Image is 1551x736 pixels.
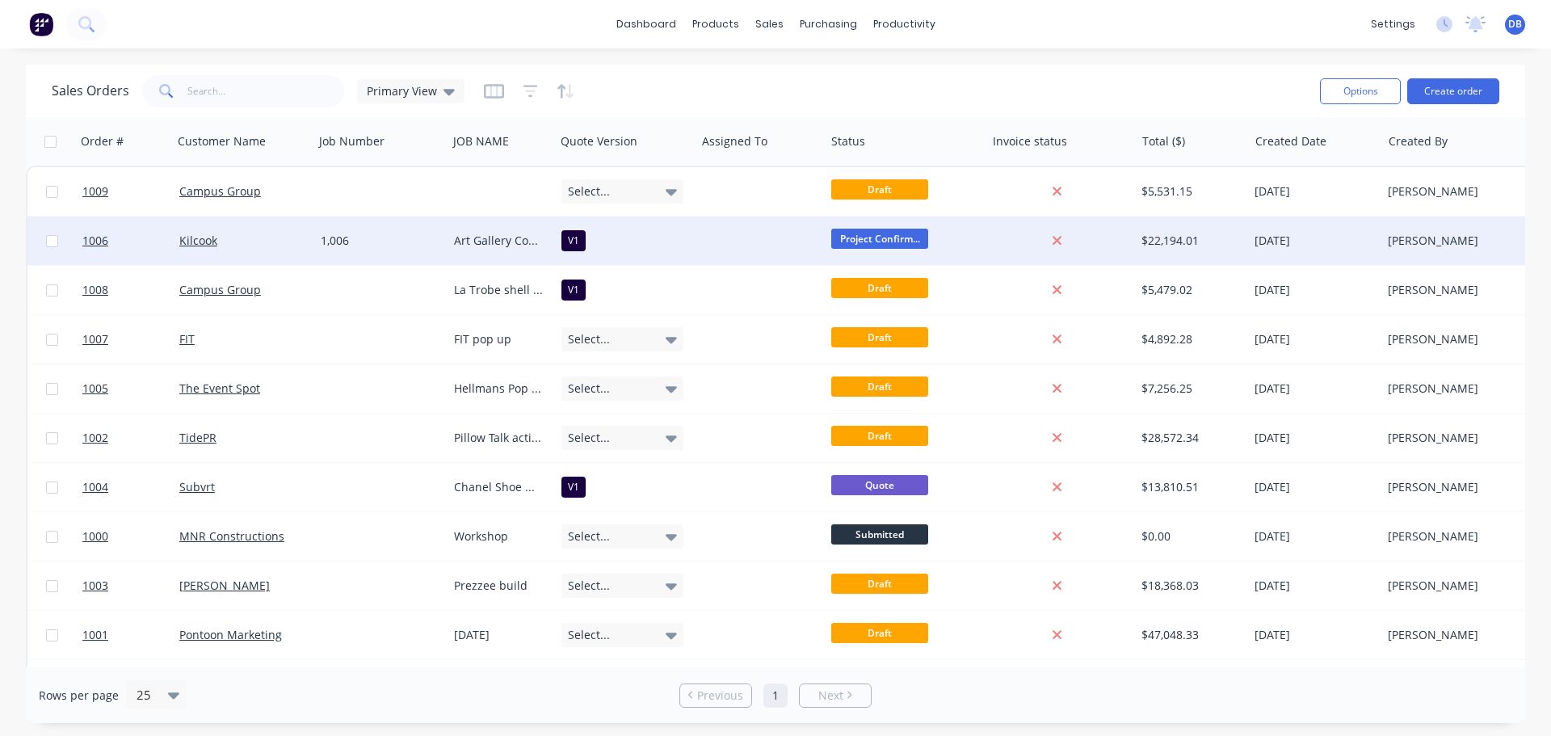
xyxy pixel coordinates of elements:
[1141,578,1236,594] div: $18,368.03
[179,430,216,445] a: TidePR
[82,430,108,446] span: 1002
[82,233,108,249] span: 1006
[82,611,179,659] a: 1001
[82,364,179,413] a: 1005
[454,331,544,347] div: FIT pop up
[179,479,215,494] a: Subvrt
[29,12,53,36] img: Factory
[831,229,928,249] span: Project Confirm...
[1255,528,1375,545] div: [DATE]
[454,578,544,594] div: Prezzee build
[1255,430,1375,446] div: [DATE]
[831,133,865,149] div: Status
[454,627,544,643] div: [DATE]
[82,528,108,545] span: 1000
[82,315,179,364] a: 1007
[82,578,108,594] span: 1003
[568,528,610,545] span: Select...
[454,381,544,397] div: Hellmans Pop up
[1141,233,1236,249] div: $22,194.01
[763,683,788,708] a: Page 1 is your current page
[82,381,108,397] span: 1005
[319,133,385,149] div: Job Number
[82,512,179,561] a: 1000
[82,217,179,265] a: 1006
[454,430,544,446] div: Pillow Talk activation
[454,233,544,249] div: Art Gallery Construction items
[179,331,195,347] a: FIT
[608,12,684,36] a: dashboard
[831,327,928,347] span: Draft
[1141,627,1236,643] div: $47,048.33
[1255,233,1375,249] div: [DATE]
[680,688,751,704] a: Previous page
[800,688,871,704] a: Next page
[178,133,266,149] div: Customer Name
[865,12,944,36] div: productivity
[702,133,767,149] div: Assigned To
[82,463,179,511] a: 1004
[82,167,179,216] a: 1009
[561,230,586,251] div: V1
[831,574,928,594] span: Draft
[561,280,586,301] div: V1
[831,475,928,495] span: Quote
[82,627,108,643] span: 1001
[179,233,217,248] a: Kilcook
[568,331,610,347] span: Select...
[993,133,1067,149] div: Invoice status
[831,179,928,200] span: Draft
[792,12,865,36] div: purchasing
[39,688,119,704] span: Rows per page
[82,414,179,462] a: 1002
[1363,12,1423,36] div: settings
[568,381,610,397] span: Select...
[1255,331,1375,347] div: [DATE]
[453,133,509,149] div: JOB NAME
[1255,479,1375,495] div: [DATE]
[1255,282,1375,298] div: [DATE]
[1141,331,1236,347] div: $4,892.28
[1142,133,1185,149] div: Total ($)
[82,266,179,314] a: 1008
[1508,17,1522,32] span: DB
[321,233,435,249] div: 1,006
[1255,133,1326,149] div: Created Date
[831,278,928,298] span: Draft
[1141,381,1236,397] div: $7,256.25
[81,133,124,149] div: Order #
[454,528,544,545] div: Workshop
[1255,578,1375,594] div: [DATE]
[1407,78,1499,104] button: Create order
[1255,627,1375,643] div: [DATE]
[747,12,792,36] div: sales
[52,83,129,99] h1: Sales Orders
[568,430,610,446] span: Select...
[1320,78,1401,104] button: Options
[179,381,260,396] a: The Event Spot
[561,477,586,498] div: V1
[1255,183,1375,200] div: [DATE]
[187,75,345,107] input: Search...
[179,282,261,297] a: Campus Group
[367,82,437,99] span: Primary View
[831,376,928,397] span: Draft
[179,528,284,544] a: MNR Constructions
[684,12,747,36] div: products
[82,183,108,200] span: 1009
[568,578,610,594] span: Select...
[1141,183,1236,200] div: $5,531.15
[179,183,261,199] a: Campus Group
[673,683,878,708] ul: Pagination
[82,561,179,610] a: 1003
[82,479,108,495] span: 1004
[831,426,928,446] span: Draft
[697,688,743,704] span: Previous
[1255,381,1375,397] div: [DATE]
[82,331,108,347] span: 1007
[561,133,637,149] div: Quote Version
[568,183,610,200] span: Select...
[1389,133,1448,149] div: Created By
[82,282,108,298] span: 1008
[1141,430,1236,446] div: $28,572.34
